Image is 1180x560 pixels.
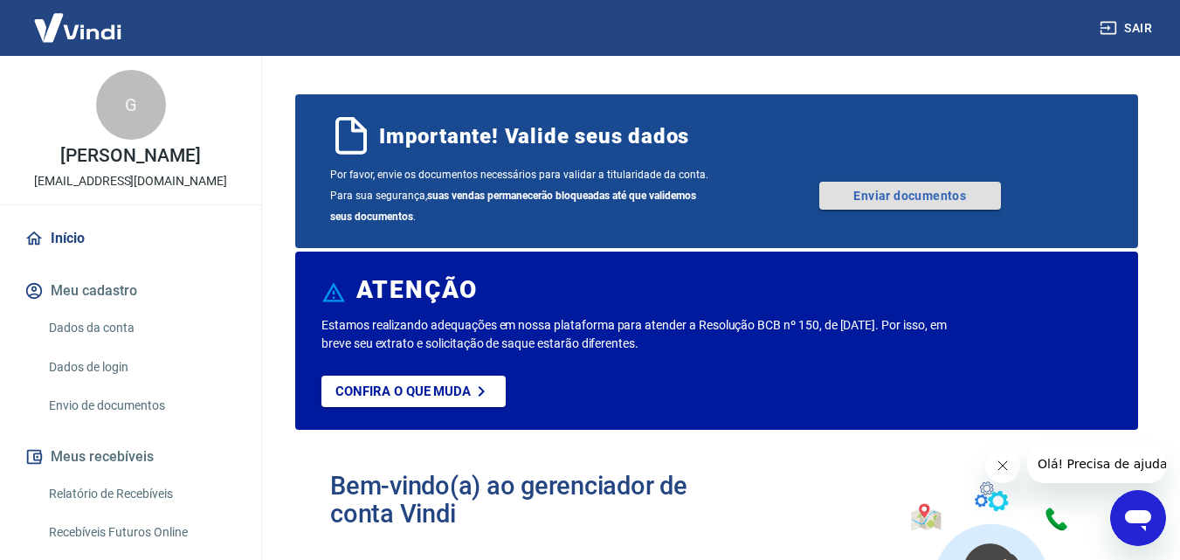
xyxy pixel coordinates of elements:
[21,438,240,476] button: Meus recebíveis
[1027,445,1166,483] iframe: Mensaje de la compañía
[42,349,240,385] a: Dados de login
[96,70,166,140] div: G
[60,147,200,165] p: [PERSON_NAME]
[330,472,717,528] h2: Bem-vindo(a) ao gerenciador de conta Vindi
[21,219,240,258] a: Início
[42,476,240,512] a: Relatório de Recebíveis
[34,172,227,190] p: [EMAIL_ADDRESS][DOMAIN_NAME]
[42,388,240,424] a: Envio de documentos
[21,1,135,54] img: Vindi
[819,182,1001,210] a: Enviar documentos
[379,122,689,150] span: Importante! Valide seus dados
[335,384,471,399] p: Confira o que muda
[356,281,478,299] h6: ATENÇÃO
[21,272,240,310] button: Meu cadastro
[330,164,717,227] span: Por favor, envie os documentos necessários para validar a titularidade da conta. Para sua seguran...
[1096,12,1159,45] button: Sair
[42,515,240,550] a: Recebíveis Futuros Online
[330,190,696,223] b: suas vendas permanecerão bloqueadas até que validemos seus documentos
[321,376,506,407] a: Confira o que muda
[1110,490,1166,546] iframe: Botón para iniciar la ventana de mensajería
[10,12,147,26] span: Olá! Precisa de ajuda?
[42,310,240,346] a: Dados da conta
[985,448,1020,483] iframe: Cerrar mensaje
[321,316,954,353] p: Estamos realizando adequações em nossa plataforma para atender a Resolução BCB nº 150, de [DATE]....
